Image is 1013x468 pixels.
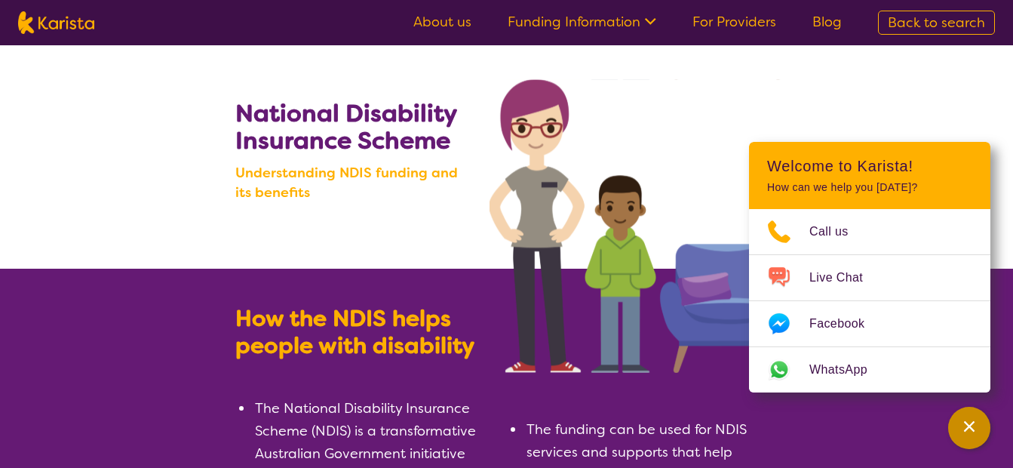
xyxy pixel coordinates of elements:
h2: Welcome to Karista! [767,157,972,175]
a: Blog [812,13,842,31]
img: Search NDIS services with Karista [490,79,791,373]
span: Live Chat [809,266,881,289]
a: For Providers [692,13,776,31]
a: About us [413,13,471,31]
b: National Disability Insurance Scheme [235,97,456,156]
b: How the NDIS helps people with disability [235,303,474,361]
p: How can we help you [DATE]? [767,181,972,194]
span: Facebook [809,313,883,335]
img: Karista logo [18,11,94,34]
span: WhatsApp [809,359,886,381]
ul: Choose channel [749,209,990,393]
a: Back to search [878,11,995,35]
b: Understanding NDIS funding and its benefits [235,163,476,202]
button: Channel Menu [948,407,990,449]
div: Channel Menu [749,142,990,393]
a: Funding Information [508,13,656,31]
span: Call us [809,220,867,243]
a: Web link opens in a new tab. [749,347,990,393]
span: Back to search [888,14,985,32]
